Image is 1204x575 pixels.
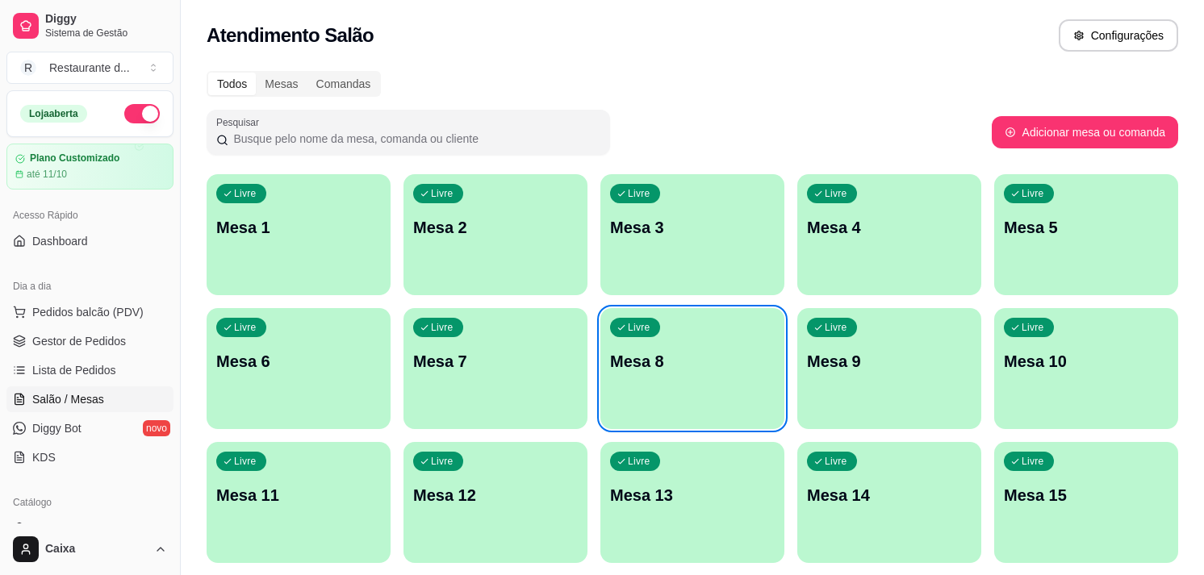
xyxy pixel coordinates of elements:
[207,23,374,48] h2: Atendimento Salão
[413,350,578,373] p: Mesa 7
[124,104,160,123] button: Alterar Status
[6,299,173,325] button: Pedidos balcão (PDV)
[45,27,167,40] span: Sistema de Gestão
[6,144,173,190] a: Plano Customizadoaté 11/10
[807,484,972,506] p: Mesa 14
[1004,216,1168,239] p: Mesa 5
[6,202,173,228] div: Acesso Rápido
[1059,19,1178,52] button: Configurações
[797,442,981,563] button: LivreMesa 14
[234,321,257,334] p: Livre
[610,484,775,506] p: Mesa 13
[6,415,173,441] a: Diggy Botnovo
[610,350,775,373] p: Mesa 8
[20,60,36,76] span: R
[32,362,116,378] span: Lista de Pedidos
[6,386,173,412] a: Salão / Mesas
[32,333,126,349] span: Gestor de Pedidos
[807,216,972,239] p: Mesa 4
[256,73,307,95] div: Mesas
[307,73,380,95] div: Comandas
[216,216,381,239] p: Mesa 1
[431,187,454,200] p: Livre
[994,308,1178,429] button: LivreMesa 10
[20,105,87,123] div: Loja aberta
[216,115,265,129] label: Pesquisar
[807,350,972,373] p: Mesa 9
[628,455,650,468] p: Livre
[32,233,88,249] span: Dashboard
[1022,187,1044,200] p: Livre
[27,168,67,181] article: até 11/10
[994,174,1178,295] button: LivreMesa 5
[600,174,784,295] button: LivreMesa 3
[234,455,257,468] p: Livre
[825,455,847,468] p: Livre
[207,442,391,563] button: LivreMesa 11
[6,444,173,470] a: KDS
[30,152,119,165] article: Plano Customizado
[994,442,1178,563] button: LivreMesa 15
[628,187,650,200] p: Livre
[1004,350,1168,373] p: Mesa 10
[32,304,144,320] span: Pedidos balcão (PDV)
[992,116,1178,148] button: Adicionar mesa ou comanda
[6,357,173,383] a: Lista de Pedidos
[610,216,775,239] p: Mesa 3
[6,228,173,254] a: Dashboard
[49,60,130,76] div: Restaurante d ...
[208,73,256,95] div: Todos
[413,484,578,506] p: Mesa 12
[600,442,784,563] button: LivreMesa 13
[6,6,173,45] a: DiggySistema de Gestão
[32,391,104,407] span: Salão / Mesas
[1004,484,1168,506] p: Mesa 15
[228,131,600,147] input: Pesquisar
[403,308,587,429] button: LivreMesa 7
[825,187,847,200] p: Livre
[6,490,173,515] div: Catálogo
[600,308,784,429] button: LivreMesa 8
[234,187,257,200] p: Livre
[6,530,173,569] button: Caixa
[797,308,981,429] button: LivreMesa 9
[32,520,77,536] span: Produtos
[216,484,381,506] p: Mesa 11
[216,350,381,373] p: Mesa 6
[1022,321,1044,334] p: Livre
[628,321,650,334] p: Livre
[32,449,56,465] span: KDS
[207,308,391,429] button: LivreMesa 6
[413,216,578,239] p: Mesa 2
[431,321,454,334] p: Livre
[825,321,847,334] p: Livre
[403,442,587,563] button: LivreMesa 12
[32,420,82,436] span: Diggy Bot
[1022,455,1044,468] p: Livre
[45,542,148,556] span: Caixa
[6,273,173,299] div: Dia a dia
[431,455,454,468] p: Livre
[403,174,587,295] button: LivreMesa 2
[207,174,391,295] button: LivreMesa 1
[6,328,173,354] a: Gestor de Pedidos
[45,12,167,27] span: Diggy
[6,515,173,541] a: Produtos
[6,52,173,84] button: Select a team
[797,174,981,295] button: LivreMesa 4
